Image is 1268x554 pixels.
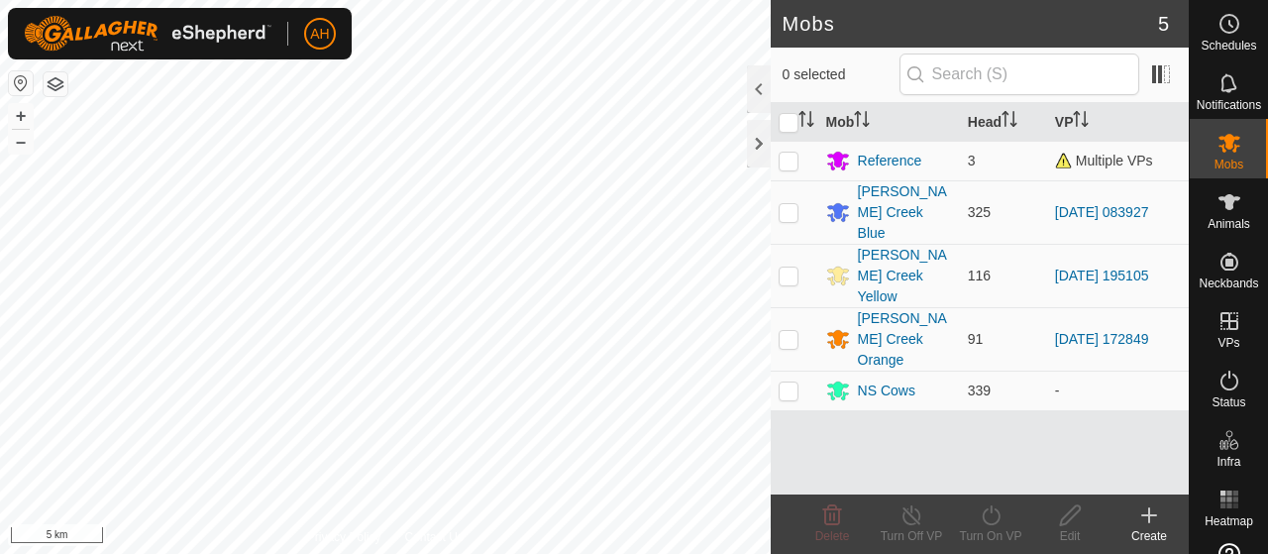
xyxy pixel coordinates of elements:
[798,114,814,130] p-sorticon: Activate to sort
[1073,114,1089,130] p-sorticon: Activate to sort
[968,153,976,168] span: 3
[1217,337,1239,349] span: VPs
[968,268,991,283] span: 116
[9,130,33,154] button: –
[1205,515,1253,527] span: Heatmap
[1047,371,1189,410] td: -
[44,72,67,96] button: Map Layers
[815,529,850,543] span: Delete
[1047,103,1189,142] th: VP
[310,24,329,45] span: AH
[818,103,960,142] th: Mob
[1055,331,1149,347] a: [DATE] 172849
[1197,99,1261,111] span: Notifications
[858,245,952,307] div: [PERSON_NAME] Creek Yellow
[968,383,991,398] span: 339
[1216,456,1240,468] span: Infra
[858,308,952,371] div: [PERSON_NAME] Creek Orange
[1212,396,1245,408] span: Status
[24,16,271,52] img: Gallagher Logo
[858,151,922,171] div: Reference
[854,114,870,130] p-sorticon: Activate to sort
[858,181,952,244] div: [PERSON_NAME] Creek Blue
[307,528,381,546] a: Privacy Policy
[1208,218,1250,230] span: Animals
[1055,204,1149,220] a: [DATE] 083927
[1055,153,1153,168] span: Multiple VPs
[783,64,899,85] span: 0 selected
[1055,268,1149,283] a: [DATE] 195105
[960,103,1047,142] th: Head
[951,527,1030,545] div: Turn On VP
[1030,527,1109,545] div: Edit
[1201,40,1256,52] span: Schedules
[872,527,951,545] div: Turn Off VP
[1002,114,1017,130] p-sorticon: Activate to sort
[968,204,991,220] span: 325
[404,528,463,546] a: Contact Us
[1215,159,1243,170] span: Mobs
[1109,527,1189,545] div: Create
[783,12,1158,36] h2: Mobs
[858,381,915,401] div: NS Cows
[1158,9,1169,39] span: 5
[899,54,1139,95] input: Search (S)
[968,331,984,347] span: 91
[1199,277,1258,289] span: Neckbands
[9,104,33,128] button: +
[9,71,33,95] button: Reset Map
